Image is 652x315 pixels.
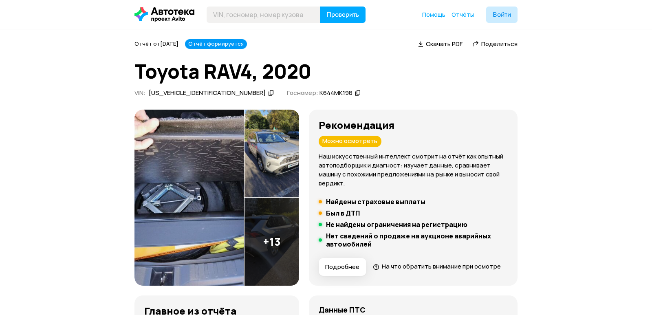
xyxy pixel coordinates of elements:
span: VIN : [134,88,145,97]
h5: Не найдены ограничения на регистрацию [326,220,467,229]
a: Отчёты [452,11,474,19]
a: На что обратить внимание при осмотре [373,262,501,271]
span: Отчёты [452,11,474,18]
button: Подробнее [319,258,366,276]
div: Можно осмотреть [319,136,381,147]
button: Проверить [320,7,366,23]
span: Подробнее [325,263,359,271]
span: Поделиться [481,40,518,48]
div: [US_VEHICLE_IDENTIFICATION_NUMBER] [149,89,266,97]
span: Скачать PDF [426,40,463,48]
span: Помощь [422,11,445,18]
h5: Был в ДТП [326,209,360,217]
button: Войти [486,7,518,23]
h1: Toyota RAV4, 2020 [134,60,518,82]
span: Отчёт от [DATE] [134,40,178,47]
p: Наш искусственный интеллект смотрит на отчёт как опытный автоподборщик и диагност: изучает данные... [319,152,508,188]
h5: Нет сведений о продаже на аукционе аварийных автомобилей [326,232,508,248]
span: На что обратить внимание при осмотре [382,262,501,271]
h3: Рекомендация [319,119,508,131]
h4: Данные ПТС [319,305,366,314]
span: Госномер: [287,88,318,97]
input: VIN, госномер, номер кузова [207,7,320,23]
div: К644МК198 [319,89,352,97]
a: Поделиться [472,40,518,48]
a: Скачать PDF [418,40,463,48]
div: Отчёт формируется [185,39,247,49]
span: Войти [493,11,511,18]
a: Помощь [422,11,445,19]
h5: Найдены страховые выплаты [326,198,425,206]
span: Проверить [326,11,359,18]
